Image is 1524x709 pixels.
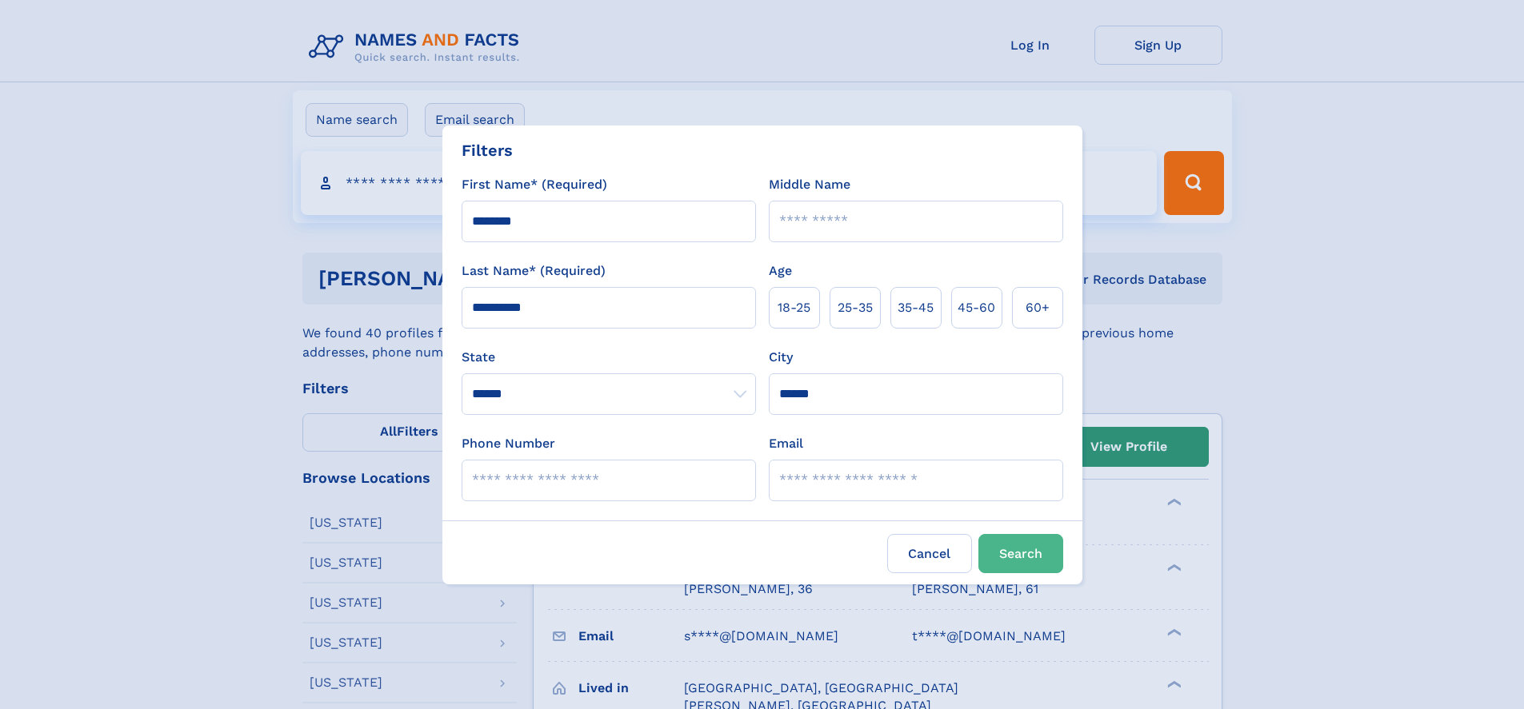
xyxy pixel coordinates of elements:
label: First Name* (Required) [462,175,607,194]
span: 35‑45 [898,298,934,317]
label: Middle Name [769,175,850,194]
label: Phone Number [462,434,555,453]
span: 60+ [1026,298,1050,317]
label: State [462,348,756,367]
label: Age [769,261,792,281]
label: Email [769,434,803,453]
label: Last Name* (Required) [462,261,606,281]
span: 18‑25 [778,298,810,317]
span: 45‑60 [958,298,995,317]
label: Cancel [887,534,972,573]
span: 25‑35 [838,298,873,317]
div: Filters [462,138,513,162]
button: Search [978,534,1063,573]
label: City [769,348,793,367]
